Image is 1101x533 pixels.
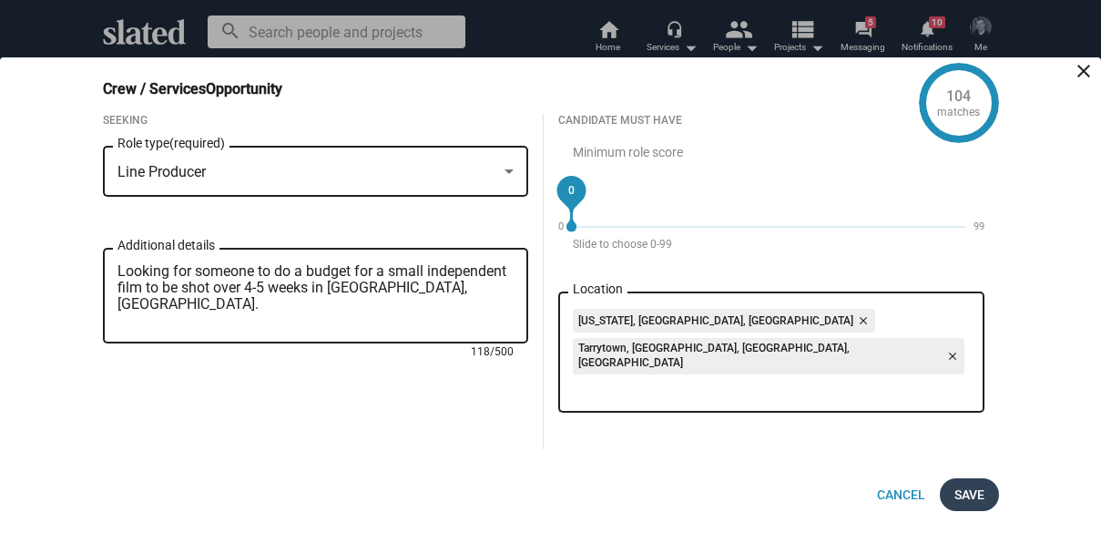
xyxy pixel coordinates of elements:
[937,106,980,120] div: matches
[103,79,308,98] h3: Crew / Services Opportunity
[853,313,870,329] mat-icon: close
[117,163,206,180] span: Line Producer
[558,143,984,161] div: Minimum role score
[946,87,971,106] div: 104
[954,478,984,511] span: Save
[103,114,529,128] div: Seeking
[471,345,514,360] mat-hint: 118/500
[573,338,964,374] mat-chip: Tarrytown, [GEOGRAPHIC_DATA], [GEOGRAPHIC_DATA], [GEOGRAPHIC_DATA]
[974,220,984,249] span: 99
[1073,60,1095,82] mat-icon: close
[558,114,984,128] div: Candidate must have
[943,348,958,364] mat-icon: close
[877,478,925,511] span: Cancel
[862,478,940,511] button: Cancel
[565,181,577,200] span: 0
[573,309,875,333] mat-chip: [US_STATE], [GEOGRAPHIC_DATA], [GEOGRAPHIC_DATA]
[940,478,999,511] button: Save
[558,220,564,249] span: 0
